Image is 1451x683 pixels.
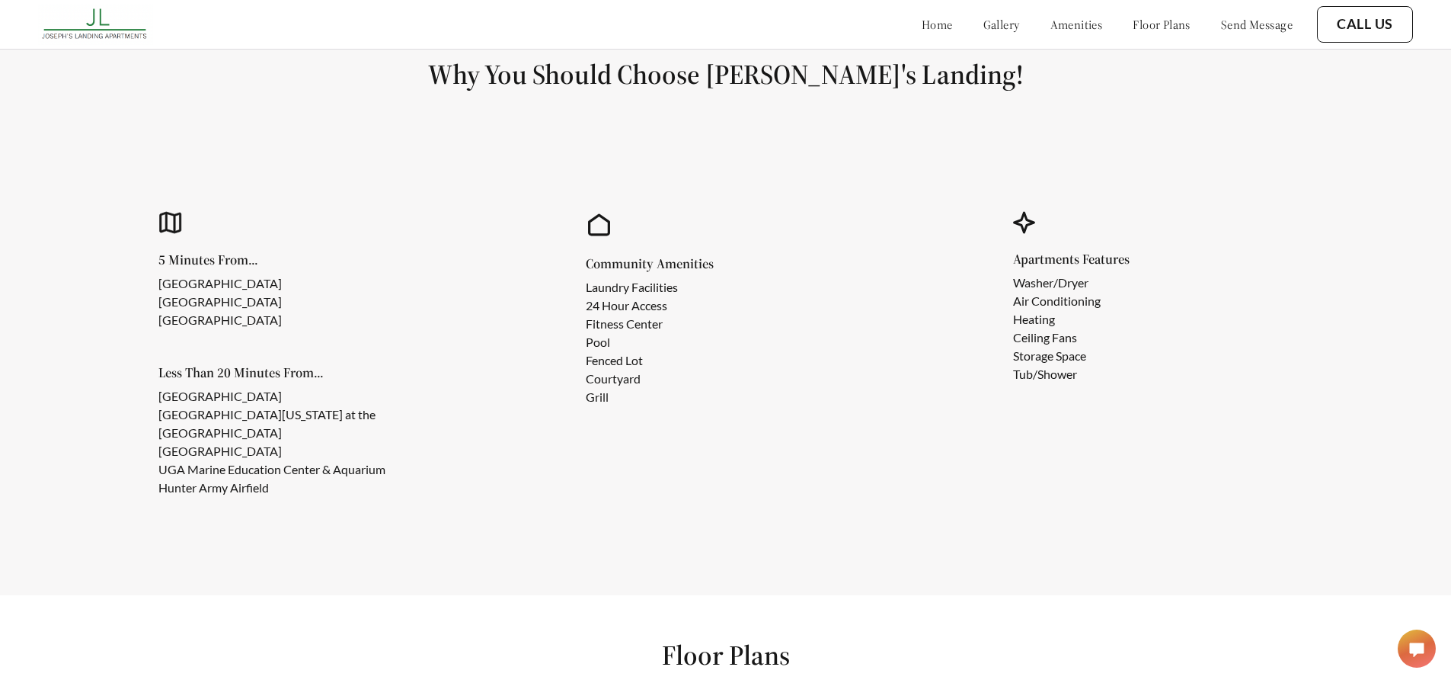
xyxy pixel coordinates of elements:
a: home [922,17,953,32]
li: Storage Space [1013,347,1105,365]
li: UGA Marine Education Center & Aquarium [158,460,467,479]
li: Laundry Facilities [586,278,689,297]
li: Hunter Army Airfield [158,479,467,497]
button: Call Us [1317,6,1413,43]
li: Pool [586,333,689,351]
li: Courtyard [586,370,689,388]
li: [GEOGRAPHIC_DATA] [158,442,467,460]
h1: Why You Should Choose [PERSON_NAME]'s Landing! [37,57,1414,91]
li: [GEOGRAPHIC_DATA] [158,387,467,406]
li: Tub/Shower [1013,365,1105,383]
a: Call Us [1337,16,1393,33]
li: [GEOGRAPHIC_DATA][US_STATE] at the [GEOGRAPHIC_DATA] [158,406,467,442]
li: Heating [1013,310,1105,329]
li: 24 Hour Access [586,297,689,315]
a: amenities [1050,17,1103,32]
h5: 5 Minutes From... [158,253,306,267]
a: gallery [983,17,1020,32]
li: [GEOGRAPHIC_DATA] [158,293,282,311]
li: Grill [586,388,689,406]
li: Fitness Center [586,315,689,333]
a: floor plans [1133,17,1191,32]
h5: Apartments Features [1013,252,1130,266]
li: [GEOGRAPHIC_DATA] [158,274,282,293]
img: josephs_landing_logo.png [38,4,153,45]
li: Air Conditioning [1013,292,1105,310]
h5: Less Than 20 Minutes From... [158,366,491,380]
h1: Floor Plans [662,638,790,672]
a: send message [1221,17,1293,32]
li: Washer/Dryer [1013,274,1105,292]
h5: Community Amenities [586,257,714,271]
li: Fenced Lot [586,351,689,370]
li: [GEOGRAPHIC_DATA] [158,311,282,329]
li: Ceiling Fans [1013,329,1105,347]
